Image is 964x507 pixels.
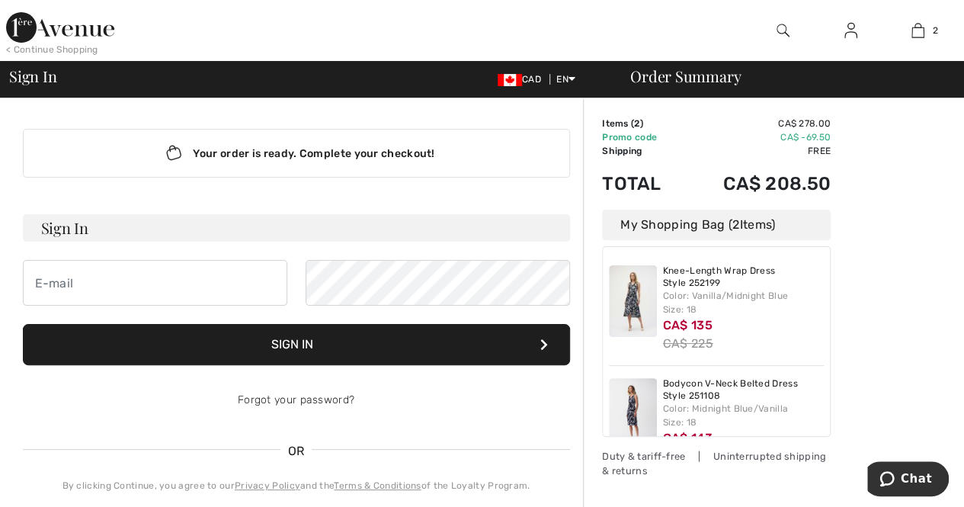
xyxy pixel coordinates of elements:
[602,158,683,210] td: Total
[602,130,683,144] td: Promo code
[334,480,421,491] a: Terms & Conditions
[732,217,739,232] span: 2
[602,117,683,130] td: Items ( )
[609,265,657,337] img: Knee-Length Wrap Dress Style 252199
[6,43,98,56] div: < Continue Shopping
[885,21,951,40] a: 2
[23,260,287,306] input: E-mail
[663,265,825,289] a: Knee-Length Wrap Dress Style 252199
[663,431,713,445] span: CA$ 143
[9,69,56,84] span: Sign In
[23,479,570,493] div: By clicking Continue, you agree to our and the of the Loyalty Program.
[498,74,522,86] img: Canadian Dollar
[602,210,831,240] div: My Shopping Bag ( Items)
[911,21,924,40] img: My Bag
[634,118,639,129] span: 2
[609,378,657,450] img: Bodycon V-Neck Belted Dress Style 251108
[663,318,713,332] span: CA$ 135
[23,324,570,365] button: Sign In
[683,144,831,158] td: Free
[612,69,955,84] div: Order Summary
[777,21,789,40] img: search the website
[602,449,831,478] div: Duty & tariff-free | Uninterrupted shipping & returns
[280,442,312,460] span: OR
[832,21,870,40] a: Sign In
[238,393,354,406] a: Forgot your password?
[683,130,831,144] td: CA$ -69.50
[663,378,825,402] a: Bodycon V-Neck Belted Dress Style 251108
[556,74,575,85] span: EN
[235,480,300,491] a: Privacy Policy
[867,461,949,499] iframe: Opens a widget where you can chat to one of our agents
[6,12,114,43] img: 1ère Avenue
[498,74,547,85] span: CAD
[23,214,570,242] h3: Sign In
[932,24,937,37] span: 2
[602,144,683,158] td: Shipping
[683,117,831,130] td: CA$ 278.00
[844,21,857,40] img: My Info
[663,336,713,351] s: CA$ 225
[663,289,825,316] div: Color: Vanilla/Midnight Blue Size: 18
[683,158,831,210] td: CA$ 208.50
[23,129,570,178] div: Your order is ready. Complete your checkout!
[663,402,825,429] div: Color: Midnight Blue/Vanilla Size: 18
